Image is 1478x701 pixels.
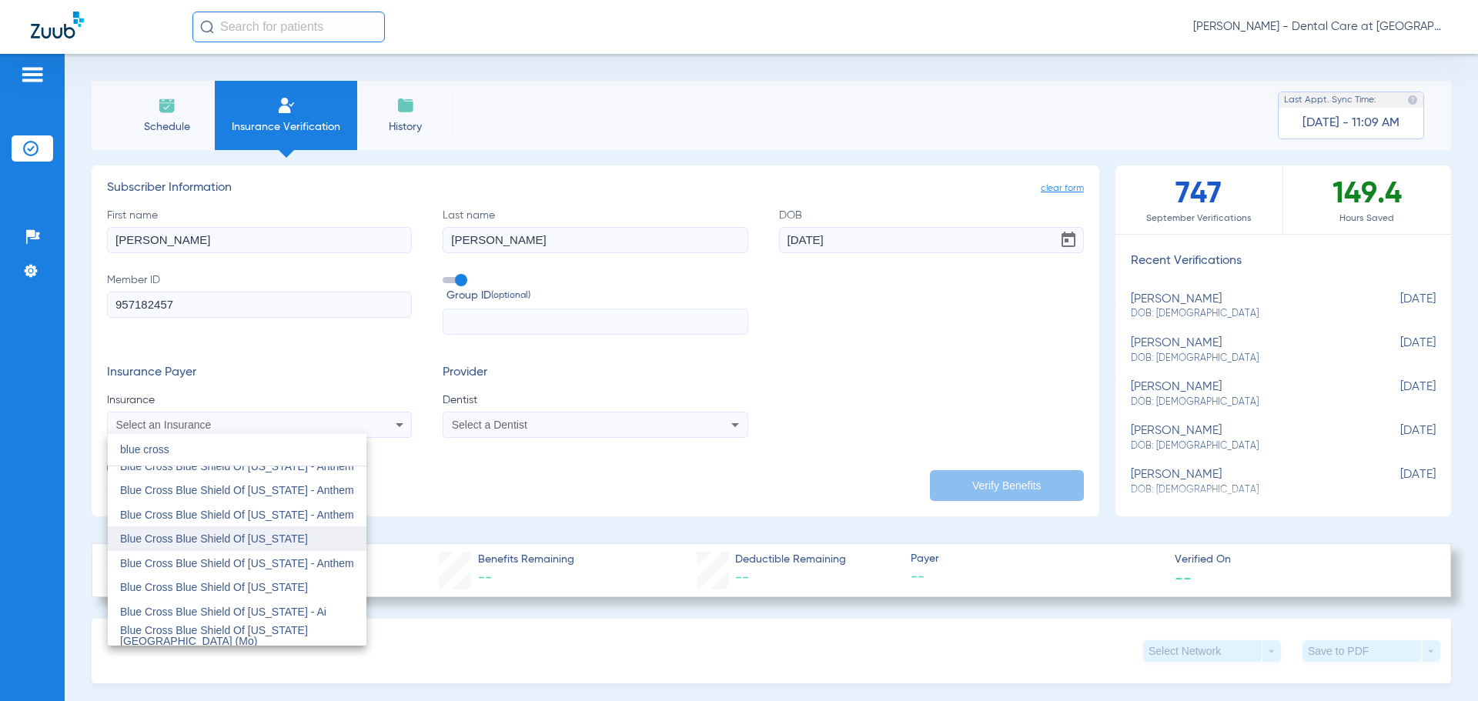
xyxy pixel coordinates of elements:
span: Blue Cross Blue Shield Of [US_STATE] - Anthem [120,557,354,569]
span: Blue Cross Blue Shield Of [US_STATE][GEOGRAPHIC_DATA] (Mo) [120,624,308,647]
input: dropdown search [108,434,366,466]
span: Blue Cross Blue Shield Of [US_STATE] [120,581,308,593]
span: Blue Cross Blue Shield Of [US_STATE] - Anthem [120,484,354,496]
span: Blue Cross Blue Shield Of [US_STATE] [120,532,308,545]
span: Blue Cross Blue Shield Of [US_STATE] - Ai [120,606,326,618]
span: Blue Cross Blue Shield Of [US_STATE] - Anthem [120,509,354,521]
